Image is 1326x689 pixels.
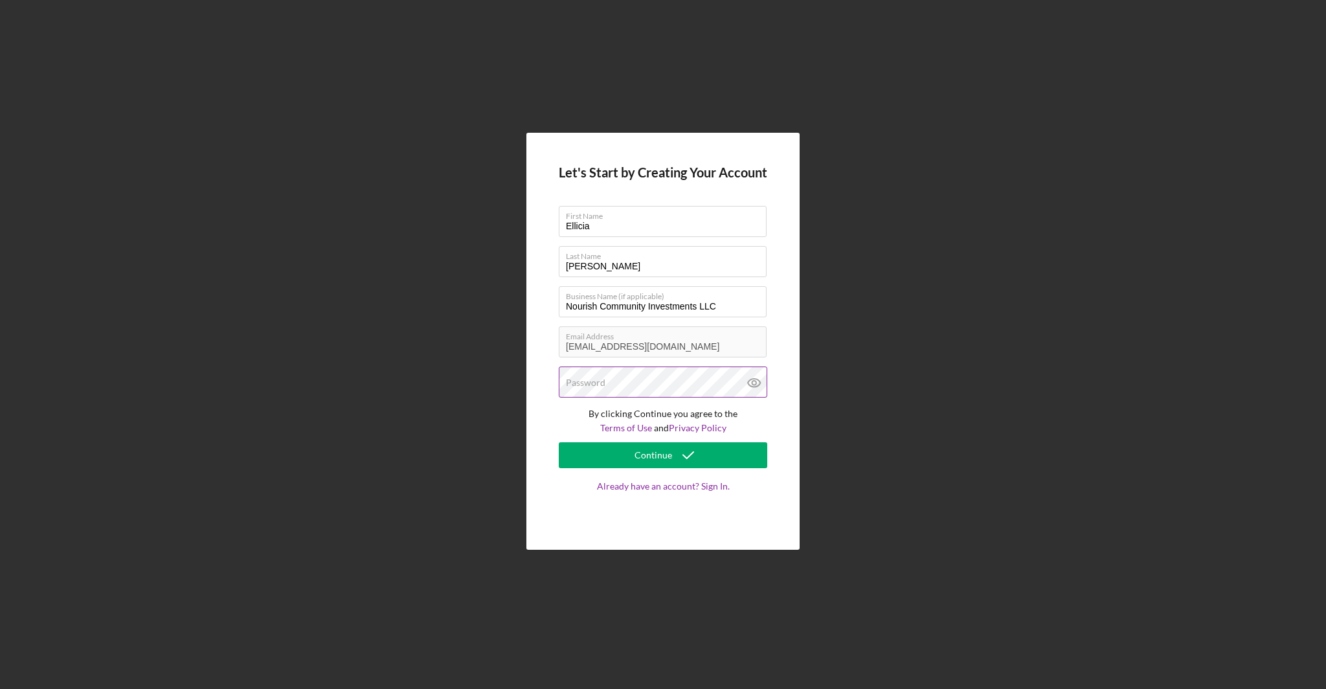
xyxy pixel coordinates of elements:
[635,442,672,468] div: Continue
[600,422,652,433] a: Terms of Use
[566,287,767,301] label: Business Name (if applicable)
[566,247,767,261] label: Last Name
[669,422,726,433] a: Privacy Policy
[566,207,767,221] label: First Name
[559,407,767,436] p: By clicking Continue you agree to the and
[559,442,767,468] button: Continue
[559,481,767,517] a: Already have an account? Sign In.
[566,378,605,388] label: Password
[566,327,767,341] label: Email Address
[559,165,767,180] h4: Let's Start by Creating Your Account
